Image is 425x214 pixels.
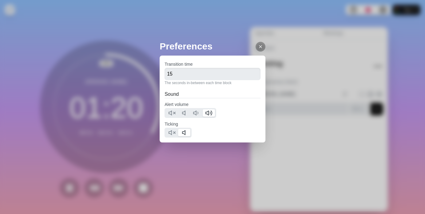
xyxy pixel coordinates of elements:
label: Ticking [165,122,178,126]
label: Transition time [165,62,193,67]
h2: Sound [165,91,260,98]
p: The seconds in-between each time block [165,80,260,86]
h2: Preferences [160,39,265,53]
label: Alert volume [165,102,189,107]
